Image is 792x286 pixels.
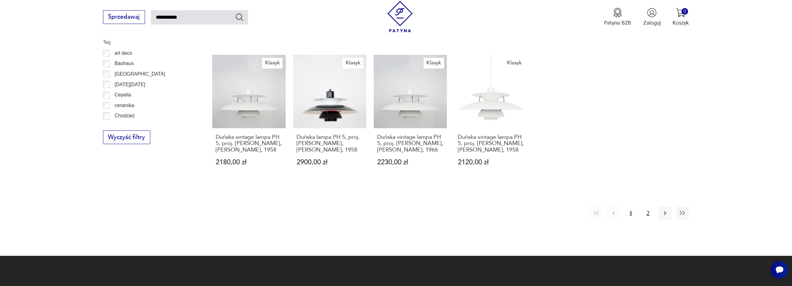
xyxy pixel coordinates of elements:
p: Patyna B2B [604,19,631,26]
p: Chodzież [115,112,135,120]
p: art deco [115,49,132,57]
p: Bauhaus [115,59,134,68]
p: Tag [103,38,194,46]
h3: Duńska lampa PH 5, proj. [PERSON_NAME], [PERSON_NAME], 1958 [297,134,363,153]
p: [DATE][DATE] [115,81,145,89]
p: [GEOGRAPHIC_DATA] [115,70,165,78]
p: ceramika [115,101,134,110]
p: Ćmielów [115,122,133,130]
img: Patyna - sklep z meblami i dekoracjami vintage [384,1,416,32]
button: Sprzedawaj [103,10,145,24]
a: KlasykDuńska vintage lampa PH 5, proj. Poul Henningsen, Louis Poulsen, 1966Duńska vintage lampa P... [374,55,447,180]
iframe: Smartsupp widget button [771,261,788,279]
h3: Duńska vintage lampa PH 5, proj. [PERSON_NAME], [PERSON_NAME], 1958 [458,134,524,153]
button: 2 [641,206,655,220]
p: 2900,00 zł [297,159,363,166]
a: Sprzedawaj [103,15,145,20]
img: Ikona medalu [613,8,622,17]
button: Wyczyść filtry [103,130,150,144]
p: Zaloguj [643,19,661,26]
a: KlasykDuńska lampa PH 5, proj. Poul Henningsen, Louis Poulsen, 1958Duńska lampa PH 5, proj. [PERS... [293,55,366,180]
h3: Duńska vintage lampa PH 5, proj. [PERSON_NAME], [PERSON_NAME], 1966 [377,134,444,153]
button: 1 [624,206,637,220]
h3: Duńska vintage lampa PH 5, proj. [PERSON_NAME], [PERSON_NAME], 1958 [216,134,282,153]
p: Cepelia [115,91,131,99]
p: 2180,00 zł [216,159,282,166]
div: 0 [682,8,688,15]
p: Koszyk [672,19,689,26]
a: KlasykDuńska vintage lampa PH 5, proj. Poul Henningsen, Louis Poulsen, 1958Duńska vintage lampa P... [454,55,527,180]
a: KlasykDuńska vintage lampa PH 5, proj. Poul Henningsen, Louis Poulsen, 1958Duńska vintage lampa P... [212,55,285,180]
a: Ikona medaluPatyna B2B [604,8,631,26]
p: 2230,00 zł [377,159,444,166]
p: 2120,00 zł [458,159,524,166]
button: 0Koszyk [672,8,689,26]
img: Ikonka użytkownika [647,8,657,17]
button: Szukaj [235,12,244,21]
img: Ikona koszyka [676,8,686,17]
button: Patyna B2B [604,8,631,26]
button: Zaloguj [643,8,661,26]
